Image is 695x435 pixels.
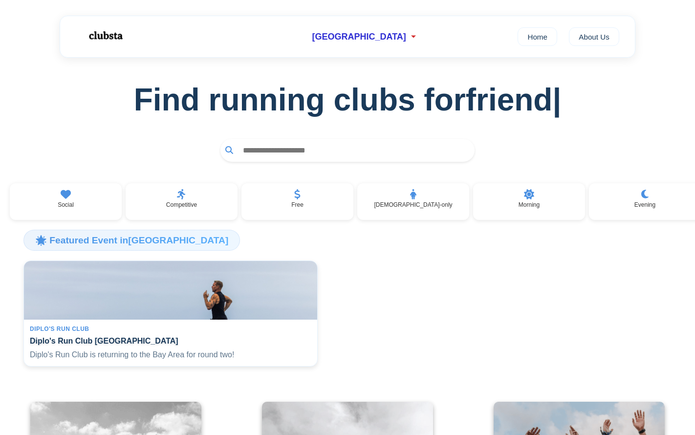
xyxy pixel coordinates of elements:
p: Evening [634,201,655,208]
img: Diplo's Run Club San Francisco [24,261,317,320]
p: Competitive [166,201,197,208]
span: [GEOGRAPHIC_DATA] [312,32,406,42]
div: Diplo's Run Club [30,326,311,332]
h3: 🌟 Featured Event in [GEOGRAPHIC_DATA] [23,230,240,250]
h1: Find running clubs for [16,82,679,118]
h4: Diplo's Run Club [GEOGRAPHIC_DATA] [30,336,311,346]
p: [DEMOGRAPHIC_DATA]-only [374,201,452,208]
p: Social [58,201,74,208]
p: Free [291,201,304,208]
p: Morning [519,201,540,208]
p: Diplo's Run Club is returning to the Bay Area for round two! [30,349,311,360]
a: Home [518,27,557,46]
img: Logo [76,23,134,48]
a: About Us [569,27,619,46]
span: friend [466,82,562,118]
span: | [552,82,561,117]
